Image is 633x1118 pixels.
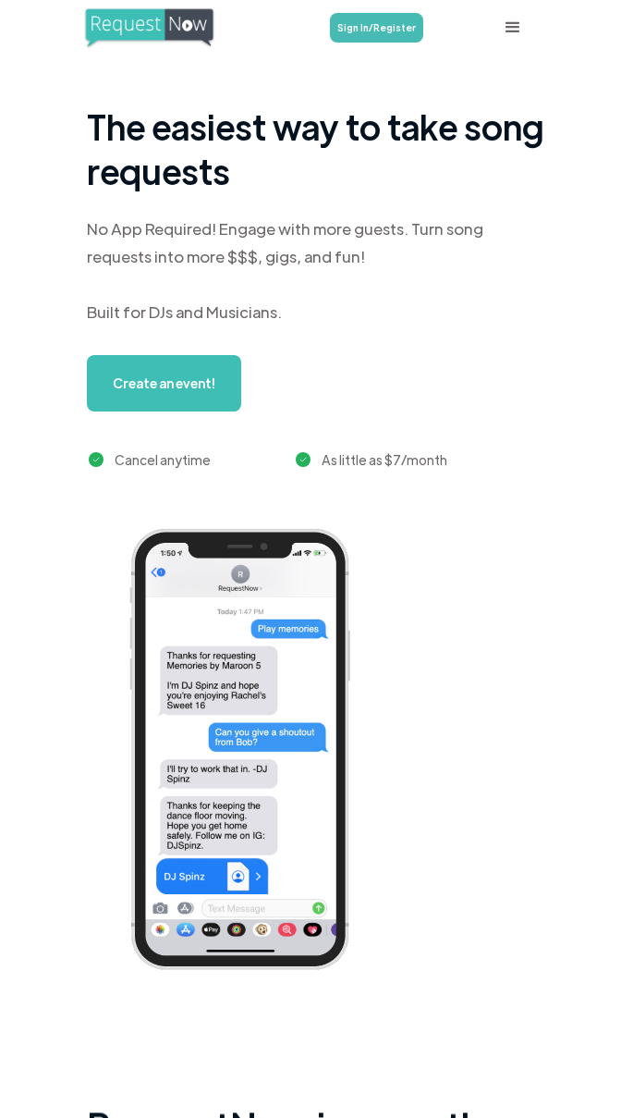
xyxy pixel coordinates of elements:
div: No App Required! Engage with more guests. Turn song requests into more $$$, gigs, and fun! Built ... [87,215,546,326]
a: Create an event! [87,355,241,412]
a: home [74,6,240,48]
div: As little as $7/month [322,448,447,471]
img: iphone screenshot [110,517,396,988]
h1: The easiest way to take song requests [87,104,546,192]
a: Sign In/Register [330,13,423,43]
img: green checkmark [89,452,104,468]
img: green checkmark [296,452,311,468]
div: Cancel anytime [115,448,211,471]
